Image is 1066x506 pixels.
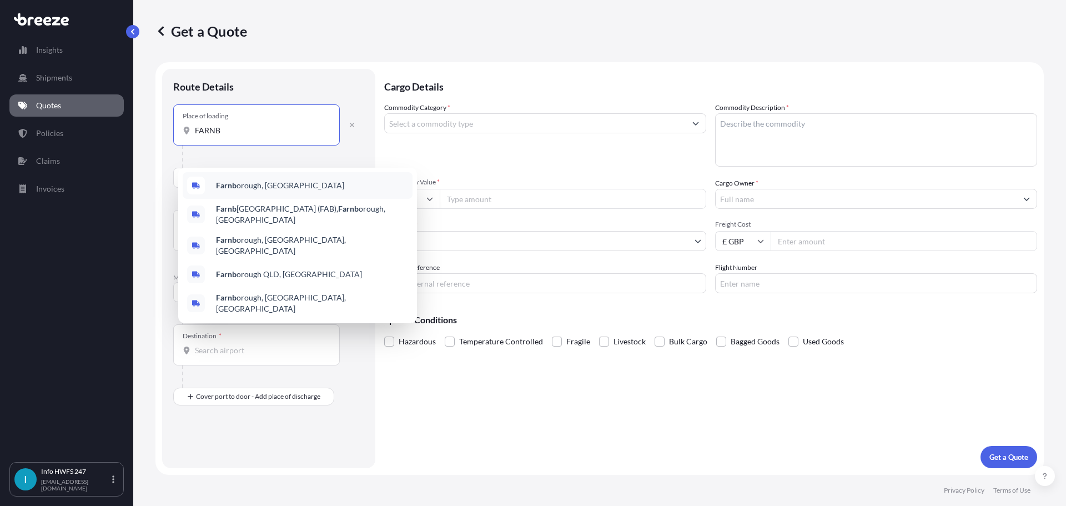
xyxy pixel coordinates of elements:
input: Place of loading [195,125,326,136]
span: Freight Cost [715,220,1037,229]
p: Privacy Policy [944,486,984,495]
span: orough, [GEOGRAPHIC_DATA], [GEOGRAPHIC_DATA] [216,292,408,314]
span: Temperature Controlled [459,333,543,350]
span: orough, [GEOGRAPHIC_DATA], [GEOGRAPHIC_DATA] [216,234,408,257]
b: Farnb [216,181,237,190]
span: Fragile [566,333,590,350]
b: Farnb [216,204,237,213]
p: Insights [36,44,63,56]
p: Info HWFS 247 [41,467,110,476]
b: Farnb [216,269,237,279]
p: Policies [36,128,63,139]
p: Cargo Details [384,69,1037,102]
p: Get a Quote [155,22,247,40]
p: [EMAIL_ADDRESS][DOMAIN_NAME] [41,478,110,492]
b: Farnb [216,235,237,244]
span: orough QLD, [GEOGRAPHIC_DATA] [216,269,362,280]
p: Special Conditions [384,315,1037,324]
input: Select a commodity type [385,113,686,133]
button: Show suggestions [1017,189,1037,209]
input: Your internal reference [384,273,706,293]
p: Invoices [36,183,64,194]
p: Get a Quote [989,452,1028,463]
span: Hazardous [399,333,436,350]
p: Quotes [36,100,61,111]
input: Destination [195,345,326,356]
input: Full name [716,189,1017,209]
span: [GEOGRAPHIC_DATA] (FAB), orough, [GEOGRAPHIC_DATA] [216,203,408,226]
span: Cover port to door - Add place of discharge [196,391,320,402]
p: Claims [36,156,60,167]
input: Type amount [440,189,706,209]
span: Bulk Cargo [669,333,707,350]
span: I [24,474,27,485]
label: Flight Number [715,262,757,273]
b: Farnb [338,204,359,213]
span: Livestock [614,333,646,350]
span: Used Goods [803,333,844,350]
input: Enter name [715,273,1037,293]
div: Place of loading [183,112,228,121]
span: orough, [GEOGRAPHIC_DATA] [216,180,344,191]
div: Destination [183,332,222,340]
p: Route Details [173,80,234,93]
button: Show suggestions [686,113,706,133]
p: Terms of Use [993,486,1030,495]
button: Select transport [173,282,251,302]
input: Enter amount [771,231,1037,251]
p: Main transport mode [173,273,364,282]
div: Show suggestions [178,168,417,323]
button: Select transport [173,168,251,188]
b: Farnb [216,293,237,302]
p: Shipments [36,72,72,83]
label: Commodity Description [715,102,789,113]
span: Commodity Value [384,178,706,187]
label: Commodity Category [384,102,450,113]
span: Bagged Goods [731,333,780,350]
label: Cargo Owner [715,178,758,189]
